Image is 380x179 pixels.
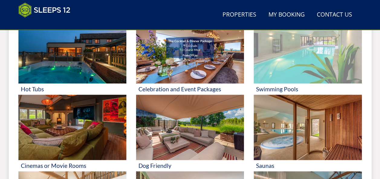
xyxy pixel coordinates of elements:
[136,95,244,171] a: 'Dog Friendly' - Large Group Accommodation Holiday Ideas Dog Friendly
[256,162,359,169] h3: Saunas
[18,18,126,83] img: 'Hot Tubs' - Large Group Accommodation Holiday Ideas
[136,18,244,83] img: 'Celebration and Event Packages' - Large Group Accommodation Holiday Ideas
[266,8,307,22] a: My Booking
[18,2,70,17] img: Sleeps 12
[314,8,355,22] a: Contact Us
[15,21,79,26] iframe: Customer reviews powered by Trustpilot
[18,95,126,171] a: 'Cinemas or Movie Rooms' - Large Group Accommodation Holiday Ideas Cinemas or Movie Rooms
[21,162,124,169] h3: Cinemas or Movie Rooms
[18,18,126,95] a: 'Hot Tubs' - Large Group Accommodation Holiday Ideas Hot Tubs
[138,86,242,92] h3: Celebration and Event Packages
[256,86,359,92] h3: Swimming Pools
[254,95,362,160] img: 'Saunas' - Large Group Accommodation Holiday Ideas
[254,18,362,95] a: 'Swimming Pools' - Large Group Accommodation Holiday Ideas Swimming Pools
[254,95,362,171] a: 'Saunas' - Large Group Accommodation Holiday Ideas Saunas
[18,95,126,160] img: 'Cinemas or Movie Rooms' - Large Group Accommodation Holiday Ideas
[136,95,244,160] img: 'Dog Friendly' - Large Group Accommodation Holiday Ideas
[220,8,259,22] a: Properties
[138,162,242,169] h3: Dog Friendly
[254,18,362,83] img: 'Swimming Pools' - Large Group Accommodation Holiday Ideas
[21,86,124,92] h3: Hot Tubs
[136,18,244,95] a: 'Celebration and Event Packages' - Large Group Accommodation Holiday Ideas Celebration and Event ...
